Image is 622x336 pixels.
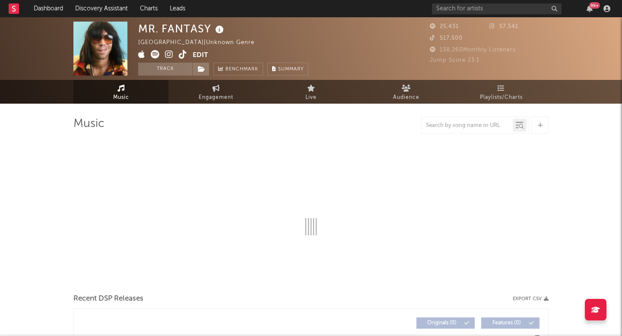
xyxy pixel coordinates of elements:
button: Summary [267,63,308,76]
span: Recent DSP Releases [73,294,143,304]
a: Music [73,80,168,104]
span: 57,541 [489,24,518,29]
button: Export CSV [513,296,549,301]
button: 99+ [587,5,593,12]
a: Engagement [168,80,263,104]
div: 99 + [589,2,600,9]
span: 138,260 Monthly Listeners [430,47,516,53]
span: Playlists/Charts [480,92,523,103]
a: Playlists/Charts [454,80,549,104]
span: Summary [278,67,304,72]
div: MR. FANTASY [138,22,226,36]
button: Edit [193,50,208,61]
a: Audience [359,80,454,104]
span: 517,500 [430,35,463,41]
span: Benchmark [225,64,258,75]
a: Live [263,80,359,104]
span: Live [305,92,317,103]
span: Engagement [199,92,233,103]
span: Jump Score: 23.1 [430,57,479,63]
a: Benchmark [213,63,263,76]
span: Music [113,92,129,103]
input: Search for artists [432,3,562,14]
button: Originals(0) [416,317,475,329]
button: Track [138,63,192,76]
span: Features ( 0 ) [487,320,527,326]
div: [GEOGRAPHIC_DATA] | Unknown Genre [138,38,264,48]
span: Audience [393,92,419,103]
input: Search by song name or URL [422,122,513,129]
span: Originals ( 0 ) [422,320,462,326]
span: 25,431 [430,24,459,29]
button: Features(0) [481,317,539,329]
